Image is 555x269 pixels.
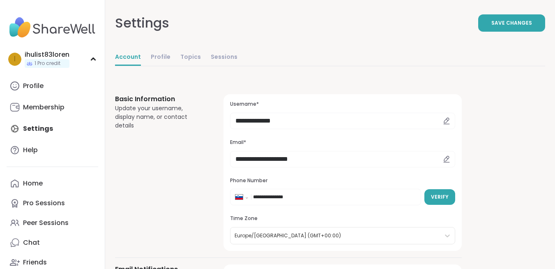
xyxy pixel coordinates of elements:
h3: Phone Number [230,177,455,184]
a: Pro Sessions [7,193,98,213]
a: Chat [7,233,98,253]
a: Sessions [211,49,237,66]
img: ShareWell Nav Logo [7,13,98,42]
a: Help [7,140,98,160]
button: Save Changes [478,14,545,32]
div: Settings [115,13,169,33]
a: Profile [7,76,98,96]
h3: Time Zone [230,215,455,222]
div: Home [23,179,43,188]
div: Chat [23,238,40,247]
div: Help [23,146,38,155]
div: Update your username, display name, or contact details [115,104,204,130]
h3: Email* [230,139,455,146]
div: Peer Sessions [23,218,69,227]
a: Home [7,174,98,193]
a: Membership [7,97,98,117]
span: Verify [431,193,449,201]
div: Pro Sessions [23,199,65,208]
a: Peer Sessions [7,213,98,233]
h3: Basic Information [115,94,204,104]
div: Friends [23,258,47,267]
h3: Username* [230,101,455,108]
span: 1 Pro credit [35,60,60,67]
span: Save Changes [491,19,532,27]
a: Topics [180,49,201,66]
div: ihulist83loren [25,50,69,59]
div: Profile [23,81,44,90]
a: Account [115,49,141,66]
div: Membership [23,103,64,112]
button: Verify [424,189,455,205]
a: Profile [151,49,170,66]
span: i [14,54,16,65]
